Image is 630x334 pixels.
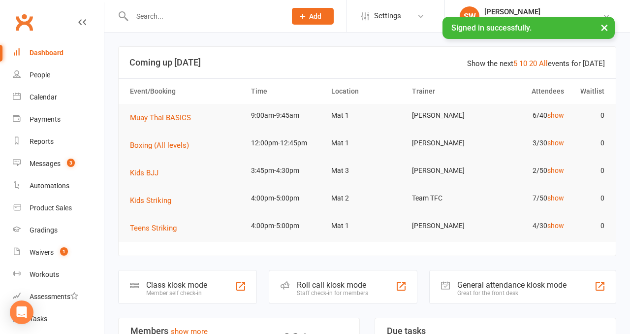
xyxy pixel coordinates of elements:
td: Mat 1 [327,104,408,127]
button: Kids BJJ [130,167,165,179]
div: Assessments [30,293,78,301]
td: 2/50 [488,159,568,182]
a: show [547,222,564,230]
a: 20 [529,59,537,68]
div: Workouts [30,270,59,278]
div: People [30,71,50,79]
td: 0 [568,187,609,210]
td: [PERSON_NAME] [408,159,488,182]
a: People [13,64,104,86]
a: show [547,139,564,147]
button: × [596,17,613,38]
div: SW [460,6,479,26]
input: Search... [129,9,279,23]
button: Kids Striking [130,195,178,206]
button: Muay Thai BASICS [130,112,198,124]
td: 4:00pm-5:00pm [247,187,327,210]
a: Reports [13,131,104,153]
div: Staff check-in for members [297,290,368,297]
th: Waitlist [568,79,609,104]
span: 1 [60,247,68,256]
span: Signed in successfully. [451,23,532,33]
a: Assessments [13,286,104,308]
button: Boxing (All levels) [130,139,196,151]
a: Workouts [13,264,104,286]
div: Gradings [30,226,58,234]
td: 0 [568,104,609,127]
a: Product Sales [13,197,104,219]
div: General attendance kiosk mode [457,280,567,290]
a: show [547,167,564,174]
div: Product Sales [30,204,72,212]
a: Messages 3 [13,153,104,175]
span: Teens Striking [130,224,177,233]
td: 4/30 [488,214,568,237]
td: 3/30 [488,132,568,155]
td: Mat 1 [327,132,408,155]
span: Kids BJJ [130,168,158,177]
div: Automations [30,182,69,190]
a: Tasks [13,308,104,330]
span: 3 [67,159,75,167]
td: 6/40 [488,104,568,127]
td: 0 [568,214,609,237]
th: Event/Booking [126,79,247,104]
div: Calendar [30,93,57,101]
button: Add [292,8,334,25]
td: Mat 1 [327,214,408,237]
div: Roll call kiosk mode [297,280,368,290]
div: Waivers [30,248,54,256]
div: [PERSON_NAME] [484,7,602,16]
a: Automations [13,175,104,197]
h3: Coming up [DATE] [129,58,605,67]
td: [PERSON_NAME] [408,104,488,127]
div: Great for the front desk [457,290,567,297]
div: Member self check-in [146,290,207,297]
td: 0 [568,132,609,155]
a: show [547,111,564,119]
a: Clubworx [12,10,36,34]
a: 10 [519,59,527,68]
a: Payments [13,108,104,131]
th: Time [247,79,327,104]
div: Class kiosk mode [146,280,207,290]
a: show [547,194,564,202]
a: 5 [513,59,517,68]
span: Muay Thai BASICS [130,113,191,122]
td: Mat 2 [327,187,408,210]
td: 0 [568,159,609,182]
div: Dashboard [30,49,63,57]
div: Show the next events for [DATE] [467,58,605,69]
td: [PERSON_NAME] [408,132,488,155]
span: Settings [374,5,401,27]
div: Open Intercom Messenger [10,301,33,324]
td: 9:00am-9:45am [247,104,327,127]
div: Tasks [30,315,47,323]
td: Mat 3 [327,159,408,182]
a: Gradings [13,219,104,241]
th: Location [327,79,408,104]
td: Team TFC [408,187,488,210]
div: Payments [30,115,61,123]
button: Teens Striking [130,222,184,234]
a: Dashboard [13,42,104,64]
td: 7/50 [488,187,568,210]
a: Calendar [13,86,104,108]
td: 12:00pm-12:45pm [247,132,327,155]
td: 4:00pm-5:00pm [247,214,327,237]
span: Kids Striking [130,196,171,205]
a: All [539,59,548,68]
td: 3:45pm-4:30pm [247,159,327,182]
td: [PERSON_NAME] [408,214,488,237]
div: Messages [30,160,61,167]
a: Waivers 1 [13,241,104,264]
span: Add [309,12,321,20]
th: Attendees [488,79,568,104]
th: Trainer [408,79,488,104]
div: Reports [30,137,54,145]
div: The Fight Centre [GEOGRAPHIC_DATA] [484,16,602,25]
span: Boxing (All levels) [130,141,189,150]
